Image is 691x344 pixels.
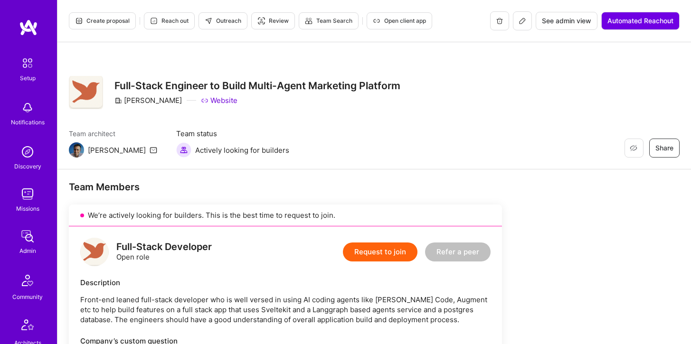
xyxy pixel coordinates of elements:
button: Review [251,12,295,29]
div: Team Members [69,181,502,193]
img: logo [19,19,38,36]
img: Architects [16,315,39,338]
div: [PERSON_NAME] [88,145,146,155]
img: Team Architect [69,142,84,158]
span: See admin view [542,16,591,26]
div: Notifications [11,117,45,127]
i: icon EyeClosed [630,144,637,152]
i: icon Targeter [257,17,265,25]
span: Reach out [150,17,189,25]
img: logo [80,238,109,266]
img: Community [16,269,39,292]
span: Team status [176,129,289,139]
span: Team architect [69,129,157,139]
button: Team Search [299,12,359,29]
button: See admin view [536,12,597,30]
button: Reach out [144,12,195,29]
i: icon CompanyGray [114,97,122,104]
img: Company Logo [69,76,103,110]
span: Share [655,143,673,153]
img: discovery [18,142,37,161]
img: admin teamwork [18,227,37,246]
span: Team Search [305,17,352,25]
img: setup [18,53,38,73]
i: icon Proposal [75,17,83,25]
div: Discovery [14,161,41,171]
div: Description [80,278,491,288]
span: Open client app [373,17,426,25]
div: [PERSON_NAME] [114,95,182,105]
div: Open role [116,242,212,262]
img: Actively looking for builders [176,142,191,158]
div: We’re actively looking for builders. This is the best time to request to join. [69,205,502,226]
span: Actively looking for builders [195,145,289,155]
button: Automated Reachout [601,12,680,30]
button: Share [649,139,680,158]
a: Website [201,95,237,105]
div: Missions [16,204,39,214]
div: Community [12,292,43,302]
button: Refer a peer [425,242,491,261]
p: Front-end leaned full-stack developer who is well versed in using AI coding agents like [PERSON_N... [80,295,491,325]
span: Create proposal [75,17,130,25]
span: Automated Reachout [607,16,673,26]
button: Outreach [199,12,247,29]
div: Setup [20,73,36,83]
img: bell [18,98,37,117]
i: icon Mail [150,146,157,154]
div: Full-Stack Developer [116,242,212,252]
button: Create proposal [69,12,136,29]
img: teamwork [18,185,37,204]
h3: Full-Stack Engineer to Build Multi-Agent Marketing Platform [114,80,400,92]
div: Admin [19,246,36,256]
span: Outreach [205,17,241,25]
button: Request to join [343,242,417,261]
button: Open client app [367,12,432,29]
span: Review [257,17,289,25]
